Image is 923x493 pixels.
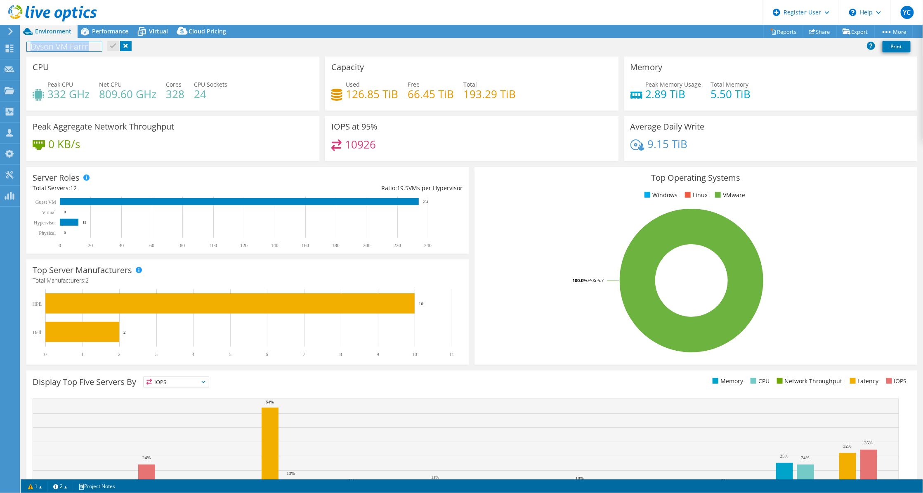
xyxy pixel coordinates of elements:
li: Memory [711,377,743,386]
h3: Top Server Manufacturers [33,266,132,275]
svg: \n [849,9,857,16]
text: 240 [424,243,432,248]
li: CPU [748,377,770,386]
text: 5 [229,351,231,357]
h4: 126.85 TiB [346,90,398,99]
text: 1 [81,351,84,357]
h3: IOPS at 95% [331,122,378,131]
text: 120 [240,243,248,248]
text: 4 [192,351,194,357]
text: 180 [332,243,340,248]
li: VMware [713,191,745,200]
text: 10% [576,476,584,481]
span: Performance [92,27,128,35]
text: 10 [419,301,424,306]
span: YC [901,6,914,19]
span: Free [408,80,420,88]
a: Export [836,25,875,38]
text: 24% [801,455,810,460]
text: 234 [423,200,429,204]
a: Project Notes [73,481,121,491]
span: Environment [35,27,71,35]
text: 2 [118,351,120,357]
text: 0 [64,210,66,214]
text: 20 [88,243,93,248]
text: HPE [32,301,42,307]
tspan: ESXi 6.7 [588,277,604,283]
text: 0 [44,351,47,357]
text: 140 [271,243,279,248]
span: Peak CPU [47,80,73,88]
text: 24% [142,455,151,460]
h4: 66.45 TiB [408,90,454,99]
h4: Total Manufacturers: [33,276,463,285]
text: 64% [266,399,274,404]
span: 19.5 [397,184,408,192]
h4: 5.50 TiB [711,90,751,99]
text: 25% [780,453,788,458]
text: Guest VM [35,199,56,205]
text: 11 [449,351,454,357]
a: 1 [22,481,48,491]
text: 13% [287,471,295,476]
span: Peak Memory Usage [646,80,701,88]
text: 8 [340,351,342,357]
text: 220 [394,243,401,248]
span: Cloud Pricing [189,27,226,35]
a: Share [803,25,837,38]
span: Total Memory [711,80,749,88]
h4: 332 GHz [47,90,90,99]
span: Used [346,80,360,88]
h4: 193.29 TiB [463,90,516,99]
li: IOPS [884,377,907,386]
text: Virtual [42,210,56,215]
a: More [874,25,913,38]
text: 0 [59,243,61,248]
h3: Average Daily Write [630,122,705,131]
text: 7 [303,351,305,357]
h3: Top Operating Systems [481,173,911,182]
text: 160 [302,243,309,248]
span: Virtual [149,27,168,35]
span: CPU Sockets [194,80,227,88]
span: 2 [85,276,89,284]
text: Hypervisor [34,220,56,226]
h3: Memory [630,63,663,72]
text: 8% [348,478,354,483]
text: 2 [123,330,126,335]
text: 100 [210,243,217,248]
span: Cores [166,80,182,88]
li: Windows [642,191,677,200]
h4: 0 KB/s [48,139,80,149]
text: 3 [155,351,158,357]
text: 9 [377,351,379,357]
span: Net CPU [99,80,122,88]
text: 8% [721,478,727,483]
text: 80 [180,243,185,248]
div: Total Servers: [33,184,248,193]
h4: 24 [194,90,227,99]
text: Dell [33,330,41,335]
text: 60 [149,243,154,248]
h4: 9.15 TiB [648,139,688,149]
text: 11% [431,474,439,479]
h3: Server Roles [33,173,80,182]
span: IOPS [144,377,209,387]
a: Print [883,41,911,52]
h3: Peak Aggregate Network Throughput [33,122,174,131]
div: Ratio: VMs per Hypervisor [248,184,463,193]
li: Latency [848,377,879,386]
text: 10 [412,351,417,357]
text: 32% [843,443,852,448]
text: 40 [119,243,124,248]
tspan: 100.0% [572,277,588,283]
span: Total [463,80,477,88]
a: Reports [764,25,803,38]
a: 2 [47,481,73,491]
h4: 328 [166,90,184,99]
h3: CPU [33,63,49,72]
h4: 10926 [345,140,376,149]
text: Physical [39,230,56,236]
li: Network Throughput [775,377,843,386]
h4: 2.89 TiB [646,90,701,99]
